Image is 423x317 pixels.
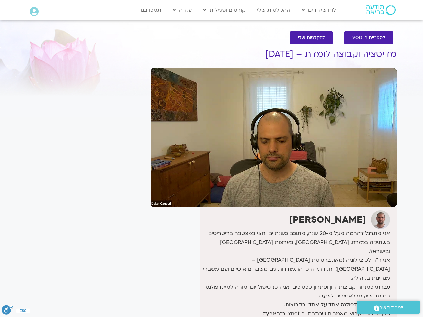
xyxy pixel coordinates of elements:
img: דקל קנטי [371,210,390,229]
a: לוח שידורים [298,4,339,16]
span: להקלטות שלי [298,35,325,40]
img: תודעה בריאה [366,5,396,15]
span: לספריית ה-VOD [352,35,385,40]
a: עזרה [170,4,195,16]
a: יצירת קשר [357,301,420,314]
a: תמכו בנו [137,4,165,16]
a: ההקלטות שלי [254,4,293,16]
h1: מדיטציה וקבוצה לומדת – [DATE] [151,49,397,59]
a: לספריית ה-VOD [344,31,393,44]
a: להקלטות שלי [290,31,333,44]
strong: [PERSON_NAME] [289,214,366,226]
span: יצירת קשר [379,303,403,312]
a: קורסים ופעילות [200,4,249,16]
